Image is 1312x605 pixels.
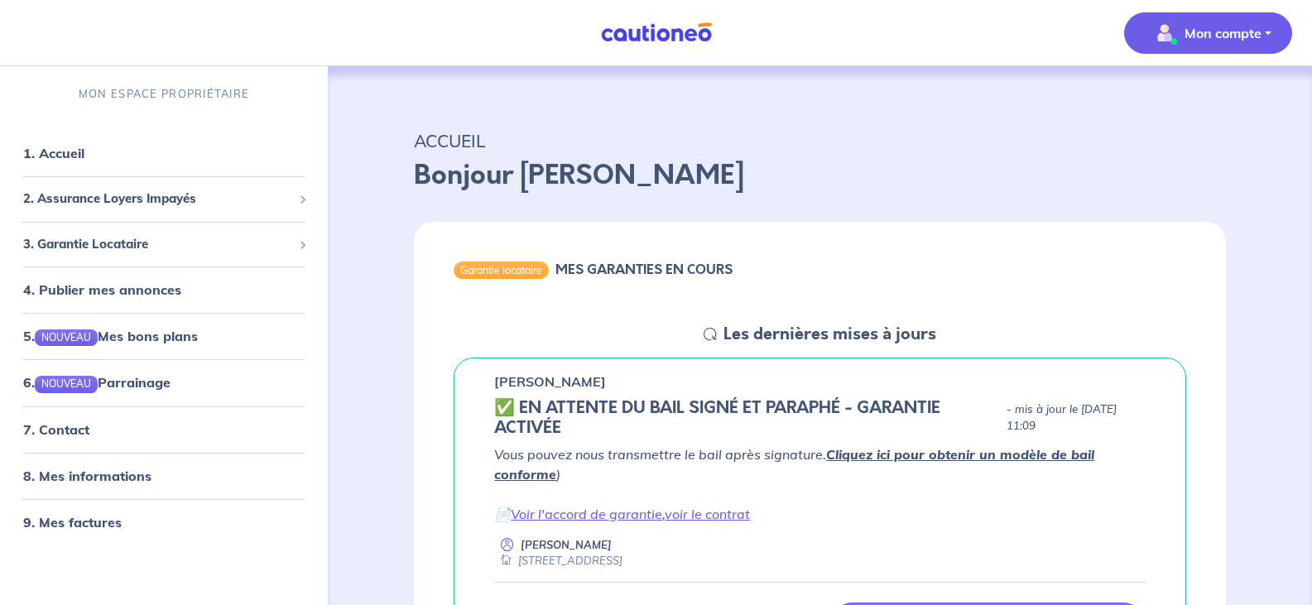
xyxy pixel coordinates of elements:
[7,228,321,261] div: 3. Garantie Locataire
[23,145,84,161] a: 1. Accueil
[7,413,321,446] div: 7. Contact
[23,514,122,531] a: 9. Mes factures
[454,262,549,278] div: Garantie locataire
[23,190,292,209] span: 2. Assurance Loyers Impayés
[23,374,171,391] a: 6.NOUVEAUParrainage
[23,281,181,298] a: 4. Publier mes annonces
[494,398,1000,438] h5: ✅️️️ EN ATTENTE DU BAIL SIGNÉ ET PARAPHÉ - GARANTIE ACTIVÉE
[414,126,1226,156] p: ACCUEIL
[494,398,1146,438] div: state: CONTRACT-SIGNED, Context: IN-LANDLORD,IS-GL-CAUTION-IN-LANDLORD
[494,372,606,391] p: [PERSON_NAME]
[23,235,292,254] span: 3. Garantie Locataire
[494,446,1094,483] a: Cliquez ici pour obtenir un modèle de bail conforme
[414,156,1226,195] p: Bonjour [PERSON_NAME]
[7,183,321,215] div: 2. Assurance Loyers Impayés
[1007,401,1146,435] p: - mis à jour le [DATE] 11:09
[594,22,718,43] img: Cautioneo
[1124,12,1292,54] button: illu_account_valid_menu.svgMon compte
[494,446,1094,483] em: Vous pouvez nous transmettre le bail après signature. )
[1151,20,1178,46] img: illu_account_valid_menu.svg
[7,137,321,170] div: 1. Accueil
[1185,23,1262,43] p: Mon compte
[7,366,321,399] div: 6.NOUVEAUParrainage
[7,273,321,306] div: 4. Publier mes annonces
[555,262,733,277] h6: MES GARANTIES EN COURS
[23,328,198,344] a: 5.NOUVEAUMes bons plans
[23,421,89,438] a: 7. Contact
[521,537,612,553] p: [PERSON_NAME]
[7,459,321,492] div: 8. Mes informations
[511,506,662,522] a: Voir l'accord de garantie
[7,319,321,353] div: 5.NOUVEAUMes bons plans
[7,506,321,539] div: 9. Mes factures
[665,506,750,522] a: voir le contrat
[494,506,750,522] em: 📄 ,
[494,553,622,569] div: [STREET_ADDRESS]
[79,86,249,102] p: MON ESPACE PROPRIÉTAIRE
[23,468,151,484] a: 8. Mes informations
[723,324,936,344] h5: Les dernières mises à jours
